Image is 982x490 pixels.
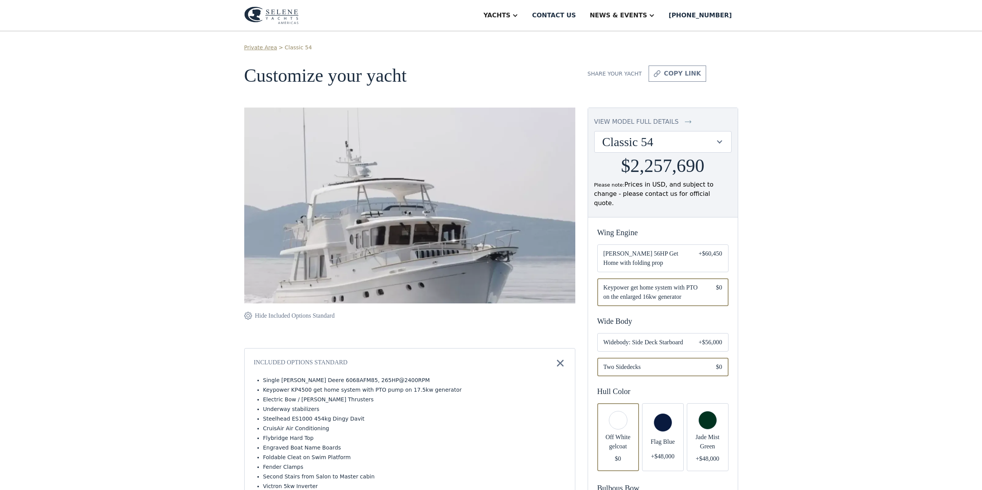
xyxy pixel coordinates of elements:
[263,386,566,394] li: Keypower KP4500 get home system with PTO pump on 17.5kw generator
[588,70,642,78] div: Share your yacht
[594,117,679,126] div: view model full details
[555,358,566,369] img: icon
[654,69,661,78] img: icon
[597,315,728,327] div: Wide Body
[263,415,566,423] li: Steelhead ES1000 454kg Dingy Davit
[263,405,566,413] li: Underway stabilizers
[263,463,566,471] li: Fender Clamps
[603,338,686,347] span: Widebody: Side Deck Starboard
[285,44,312,52] a: Classic 54
[263,396,566,404] li: Electric Bow / [PERSON_NAME] Thrusters
[254,358,348,369] div: Included Options Standard
[244,7,299,24] img: logo
[603,249,686,268] span: [PERSON_NAME] 56HP Get Home with folding prop
[621,156,705,176] h2: $2,257,690
[255,311,335,320] div: Hide Included Options Standard
[263,444,566,452] li: Engraved Boat Name Boards
[693,433,722,451] span: Jade Mist Green
[664,69,701,78] div: copy link
[594,117,732,126] a: view model full details
[669,11,732,20] div: [PHONE_NUMBER]
[698,249,722,268] div: +$60,450
[244,66,575,86] h1: Customize your yacht
[594,180,732,208] div: Prices in USD, and subject to change - please contact us for official quote.
[685,117,691,126] img: icon
[597,227,728,238] div: Wing Engine
[595,131,731,152] div: Classic 54
[244,44,277,52] a: Private Area
[602,135,716,149] div: Classic 54
[698,338,722,347] div: +$56,000
[648,437,678,446] span: Flag Blue
[716,283,722,301] div: $0
[649,66,706,82] a: copy link
[603,433,633,451] span: Off White gelcoat
[263,434,566,442] li: Flybridge Hard Top
[590,11,647,20] div: News & EVENTS
[597,386,728,397] div: Hull Color
[263,453,566,461] li: Foldable Cleat on Swim Platform
[263,376,566,384] li: Single [PERSON_NAME] Deere 6068AFM85, 265HP@2400RPM
[532,11,576,20] div: Contact us
[244,311,252,320] img: icon
[603,283,704,301] span: Keypower get home system with PTO on the enlarged 16kw generator
[263,424,566,433] li: CruisAir Air Conditioning
[696,454,719,463] div: +$48,000
[594,182,625,188] span: Please note:
[651,452,674,461] div: +$48,000
[263,473,566,481] li: Second Stairs from Salon to Master cabin
[279,44,283,52] div: >
[716,362,722,372] div: $0
[615,454,621,463] div: $0
[244,311,335,320] a: Hide Included Options Standard
[603,362,704,372] span: Two Sidedecks
[483,11,510,20] div: Yachts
